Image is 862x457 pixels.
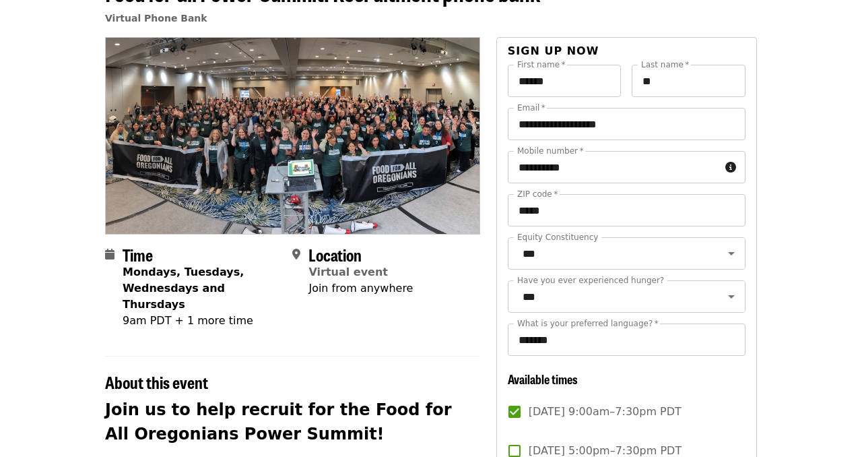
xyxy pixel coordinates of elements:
[517,233,598,241] label: Equity Constituency
[123,313,281,329] div: 9am PDT + 1 more time
[508,44,599,57] span: Sign up now
[508,151,720,183] input: Mobile number
[508,108,745,140] input: Email
[517,276,664,284] label: Have you ever experienced hunger?
[308,282,413,295] span: Join from anywhere
[308,243,362,266] span: Location
[517,190,558,198] label: ZIP code
[308,266,388,278] a: Virtual event
[105,398,480,446] h2: Join us to help recruit for the Food for All Oregonians Power Summit!
[641,61,689,69] label: Last name
[508,65,622,97] input: First name
[123,266,244,311] strong: Mondays, Tuesdays, Wednesdays and Thursdays
[517,104,545,112] label: Email
[517,61,566,69] label: First name
[105,370,208,394] span: About this event
[517,147,583,155] label: Mobile number
[529,404,682,420] span: [DATE] 9:00am–7:30pm PDT
[292,248,300,261] i: map-marker-alt icon
[123,243,153,266] span: Time
[106,38,479,233] img: Food for all Power Summit: Recruitment phone bank organized by Oregon Food Bank
[722,287,741,306] button: Open
[508,194,745,226] input: ZIP code
[722,244,741,263] button: Open
[517,319,659,328] label: What is your preferred language?
[105,13,207,24] a: Virtual Phone Bank
[725,161,736,174] i: circle-info icon
[105,248,114,261] i: calendar icon
[508,370,578,388] span: Available times
[632,65,745,97] input: Last name
[508,324,745,356] input: What is your preferred language?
